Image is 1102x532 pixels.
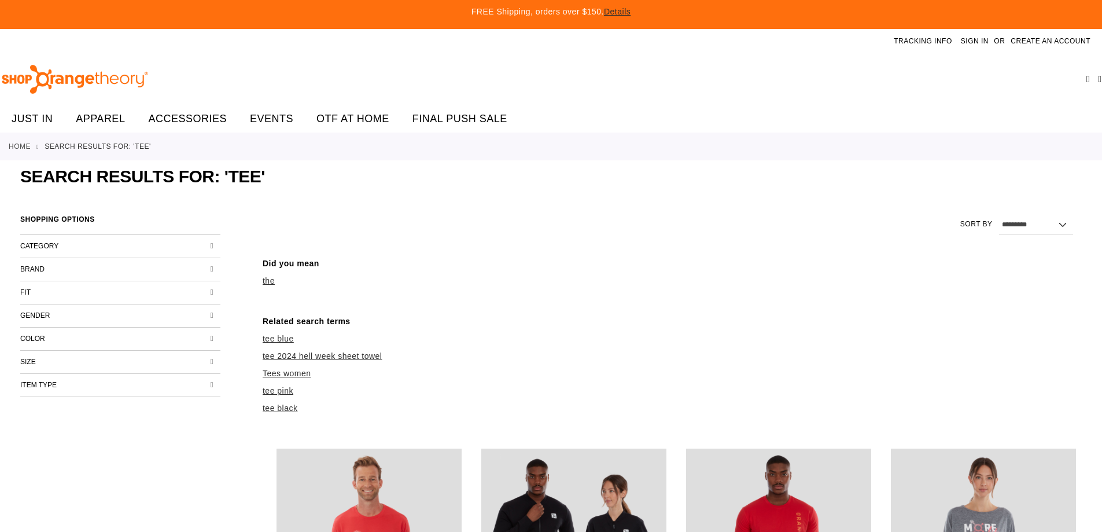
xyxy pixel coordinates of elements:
span: Color [20,335,45,343]
a: Tracking Info [894,36,952,46]
a: OTF AT HOME [305,106,401,133]
span: Size [20,358,36,366]
a: Details [604,7,631,16]
a: Create an Account [1011,36,1090,46]
span: Category [20,242,58,250]
div: Color [20,328,220,351]
a: ACCESSORIES [137,106,238,133]
div: Category [20,235,220,258]
div: Size [20,351,220,374]
a: the [263,276,275,285]
span: OTF AT HOME [316,106,389,132]
strong: Shopping Options [20,210,220,235]
div: Item Type [20,374,220,397]
a: Sign In [961,36,989,46]
span: JUST IN [12,106,53,132]
span: Fit [20,288,31,296]
strong: Search results for: 'tee' [45,141,151,152]
div: Gender [20,304,220,328]
label: Sort By [960,219,993,229]
a: APPAREL [64,106,137,133]
a: FINAL PUSH SALE [401,106,519,133]
a: tee black [263,403,298,413]
a: EVENTS [238,106,305,133]
div: Brand [20,258,220,281]
span: Item Type [20,381,57,389]
dt: Did you mean [263,258,1082,269]
a: Home [9,141,31,152]
a: Tees women [263,369,311,378]
span: Brand [20,265,45,273]
a: tee pink [263,386,293,395]
span: EVENTS [250,106,293,132]
p: FREE Shipping, orders over $150. [204,6,898,17]
a: tee blue [263,334,294,343]
span: ACCESSORIES [148,106,227,132]
span: Gender [20,311,50,320]
span: Search results for: 'tee' [20,167,265,186]
div: Fit [20,281,220,304]
dt: Related search terms [263,315,1082,327]
a: tee 2024 hell week sheet towel [263,351,382,361]
span: FINAL PUSH SALE [412,106,507,132]
span: APPAREL [76,106,125,132]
